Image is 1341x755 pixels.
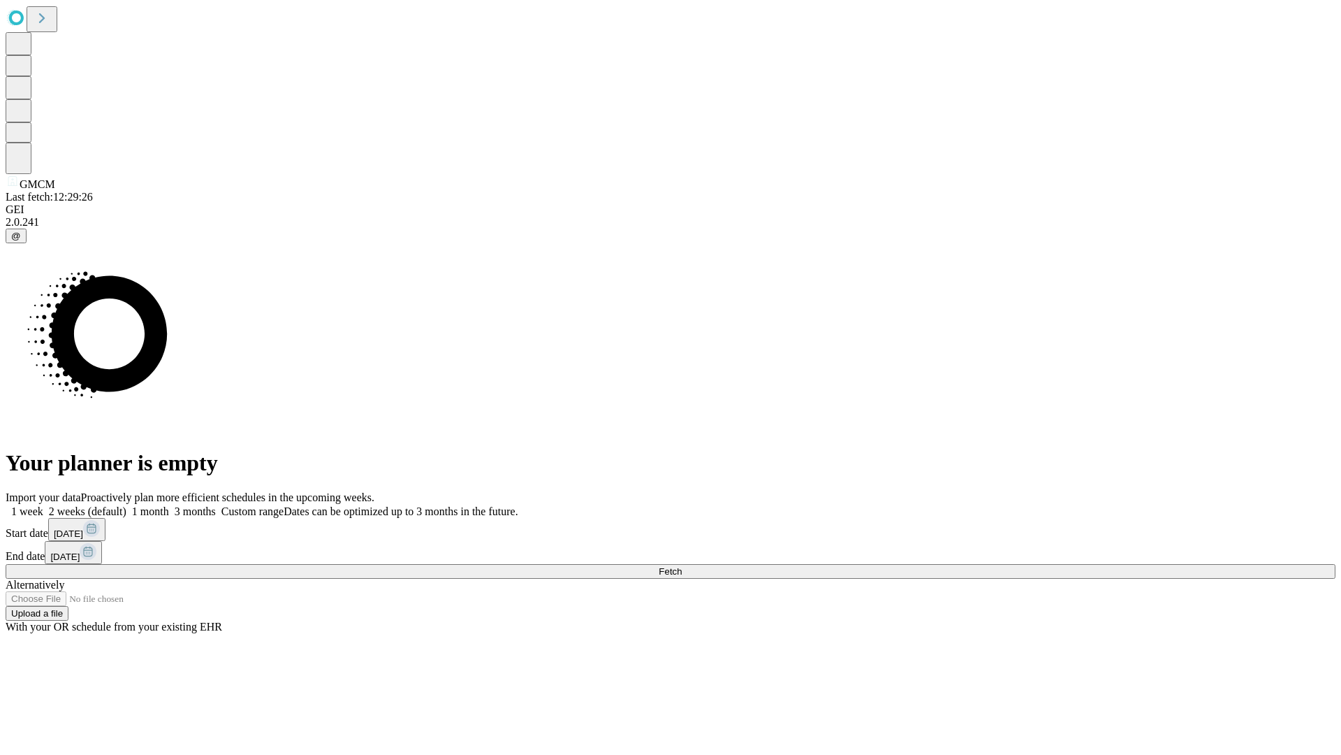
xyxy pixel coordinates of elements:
[81,491,374,503] span: Proactively plan more efficient schedules in the upcoming weeks.
[6,216,1335,229] div: 2.0.241
[6,229,27,243] button: @
[50,552,80,562] span: [DATE]
[284,505,518,517] span: Dates can be optimized up to 3 months in the future.
[20,178,55,190] span: GMCM
[6,579,64,591] span: Alternatively
[221,505,284,517] span: Custom range
[6,191,93,203] span: Last fetch: 12:29:26
[6,606,68,621] button: Upload a file
[6,203,1335,216] div: GEI
[6,450,1335,476] h1: Your planner is empty
[11,505,43,517] span: 1 week
[132,505,169,517] span: 1 month
[659,566,682,577] span: Fetch
[6,564,1335,579] button: Fetch
[54,528,83,539] span: [DATE]
[6,518,1335,541] div: Start date
[175,505,216,517] span: 3 months
[6,491,81,503] span: Import your data
[48,518,105,541] button: [DATE]
[11,231,21,241] span: @
[45,541,102,564] button: [DATE]
[49,505,126,517] span: 2 weeks (default)
[6,621,222,633] span: With your OR schedule from your existing EHR
[6,541,1335,564] div: End date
